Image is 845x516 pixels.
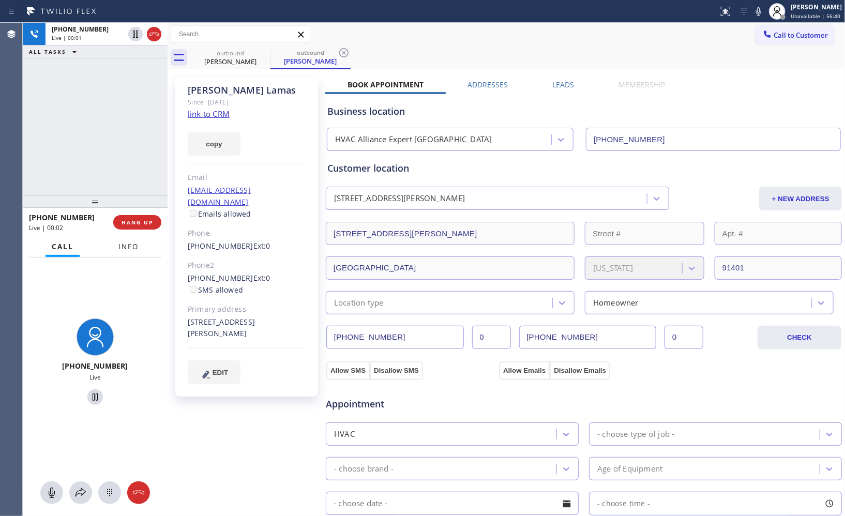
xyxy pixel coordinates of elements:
button: Hold Customer [128,27,143,41]
button: CHECK [758,326,842,350]
div: [PERSON_NAME] [791,3,842,11]
button: Mute [751,4,766,19]
span: Live | 00:01 [52,34,82,41]
button: HANG UP [113,215,161,230]
button: Disallow Emails [550,361,610,380]
button: Hold Customer [87,389,103,405]
input: Search [171,26,310,42]
div: outbound [191,49,269,57]
div: outbound [271,49,350,56]
input: Phone Number [586,128,841,151]
button: Hang up [147,27,161,41]
input: Ext. 2 [665,326,703,349]
input: Emails allowed [190,210,197,217]
input: Street # [585,222,704,245]
button: + NEW ADDRESS [759,187,842,210]
span: EDIT [213,369,228,376]
div: Since: [DATE] [188,96,306,108]
label: SMS allowed [188,285,243,295]
a: [PHONE_NUMBER] [188,241,253,251]
input: - choose date - [326,492,579,515]
button: Hang up [127,481,150,504]
label: Addresses [468,80,508,89]
button: Open directory [69,481,92,504]
button: Open dialpad [98,481,121,504]
span: - choose time - [597,498,650,508]
span: Call [52,242,73,251]
div: [STREET_ADDRESS][PERSON_NAME] [334,193,465,205]
span: Unavailable | 56:40 [791,12,840,20]
a: [EMAIL_ADDRESS][DOMAIN_NAME] [188,185,251,207]
label: Leads [553,80,575,89]
div: Business location [327,104,840,118]
div: Phone [188,227,306,239]
span: Ext: 0 [253,241,270,251]
span: Call to Customer [774,31,828,40]
label: Book Appointment [348,80,424,89]
span: Ext: 0 [253,273,270,283]
div: Primary address [188,303,306,315]
input: Phone Number 2 [519,326,657,349]
button: Call to Customer [756,25,835,45]
div: [PERSON_NAME] [271,56,350,66]
a: [PHONE_NUMBER] [188,273,253,283]
span: HANG UP [122,219,153,226]
div: Homeowner [593,297,639,309]
button: Allow Emails [499,361,550,380]
div: - choose brand - [334,463,394,475]
button: Disallow SMS [370,361,423,380]
input: Apt. # [715,222,842,245]
div: Customer location [327,161,840,175]
span: Live | 00:02 [29,223,63,232]
span: Appointment [326,397,496,411]
button: Mute [40,481,63,504]
button: EDIT [188,360,240,384]
input: City [326,256,575,280]
div: [PERSON_NAME] Lamas [188,84,306,96]
span: [PHONE_NUMBER] [52,25,109,34]
div: Email [188,172,306,184]
div: Alan Lamas [191,46,269,69]
label: Emails allowed [188,209,251,219]
div: - choose type of job - [597,428,674,440]
a: link to CRM [188,109,230,119]
input: ZIP [715,256,842,280]
button: copy [188,132,240,156]
div: [PERSON_NAME] [191,57,269,66]
input: Ext. [472,326,511,349]
div: Phone2 [188,260,306,271]
input: SMS allowed [190,286,197,293]
span: ALL TASKS [29,48,66,55]
input: Phone Number [326,326,464,349]
div: HVAC [334,428,355,440]
div: [STREET_ADDRESS][PERSON_NAME] [188,316,306,340]
div: Location type [334,297,384,309]
button: Call [46,237,80,257]
button: Info [112,237,145,257]
button: Allow SMS [326,361,370,380]
span: Info [118,242,139,251]
span: [PHONE_NUMBER] [29,213,95,222]
span: Live [89,373,101,382]
button: ALL TASKS [23,45,87,58]
div: Alan Lamas [271,46,350,68]
span: [PHONE_NUMBER] [63,361,128,371]
label: Membership [618,80,665,89]
div: HVAC Alliance Expert [GEOGRAPHIC_DATA] [335,134,492,146]
div: Age of Equipment [597,463,662,475]
input: Address [326,222,575,245]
